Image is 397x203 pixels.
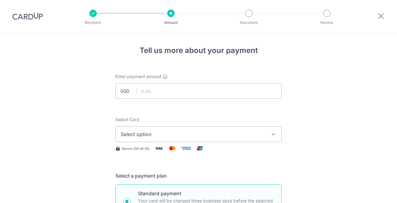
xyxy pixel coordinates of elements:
[115,126,282,142] button: Select option
[115,172,282,179] h5: Select a payment plan
[121,130,265,138] span: Select option
[115,117,139,122] span: translation missing: en.payables.payment_networks.credit_card.summary.labels.select_card
[115,73,162,80] span: Enter payment amount
[226,20,272,26] p: Document
[70,20,116,26] p: Recipient
[115,83,282,99] input: 0.00
[148,20,194,26] p: Amount
[166,144,179,152] img: Mastercard
[138,190,274,197] p: Standard payment
[180,144,192,152] img: American Express
[153,144,165,152] img: Visa
[120,88,136,94] span: SGD
[357,184,391,200] iframe: Opens a widget where you can find more information
[194,144,206,152] img: Union Pay
[304,20,350,26] p: Review
[115,45,282,56] h4: Tell us more about your payment
[122,146,150,151] span: Secure 256-bit SSL
[12,12,43,20] img: CardUp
